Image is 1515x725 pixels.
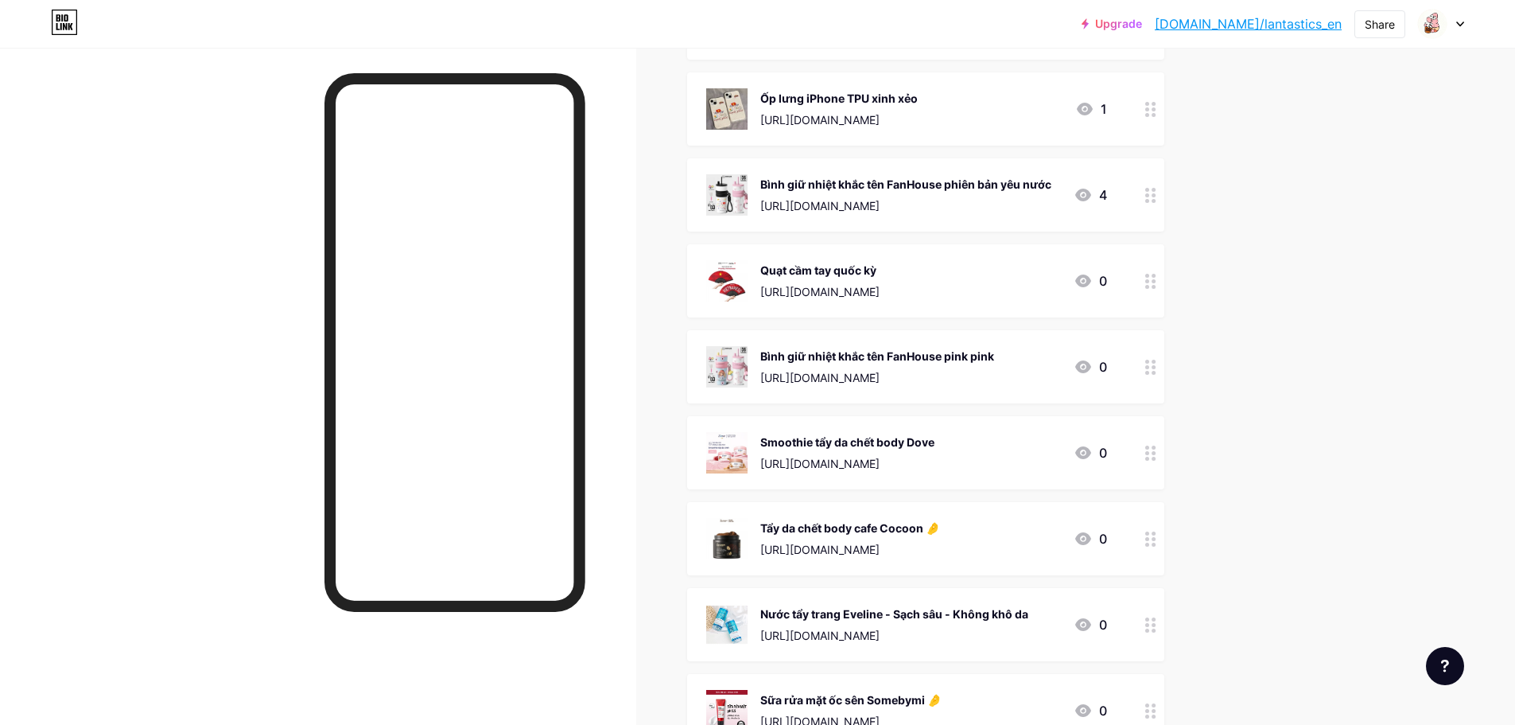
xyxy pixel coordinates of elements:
div: 1 [1075,99,1107,119]
img: Bình giữ nhiệt khắc tên FanHouse phiên bản yêu nước [706,174,748,216]
img: Nước tẩy trang Eveline - Sạch sâu - Không khô da [706,604,748,645]
img: Bình giữ nhiệt khắc tên FanHouse pink pink [706,346,748,388]
div: [URL][DOMAIN_NAME] [760,111,918,128]
img: Tẩy da chết body cafe Cocoon 🤌 [706,518,748,559]
img: Smoothie tẩy da chết body Dove [706,432,748,474]
div: Share [1365,16,1395,33]
div: Bình giữ nhiệt khắc tên FanHouse phiên bản yêu nước [760,176,1051,193]
img: Pe Heo Lee Thi [1417,9,1447,39]
div: Smoothie tẩy da chết body Dove [760,434,934,450]
div: [URL][DOMAIN_NAME] [760,369,994,386]
div: 0 [1074,357,1107,376]
div: Ốp lưng iPhone TPU xinh xẻo [760,90,918,107]
div: [URL][DOMAIN_NAME] [760,455,934,472]
div: Nước tẩy trang Eveline - Sạch sâu - Không khô da [760,606,1028,622]
div: Tẩy da chết body cafe Cocoon 🤌 [760,520,939,536]
div: 0 [1074,271,1107,290]
div: Sữa rửa mặt ốc sên Somebymi 🤌 [760,692,941,708]
img: Quạt cầm tay quốc kỳ [706,260,748,302]
div: 0 [1074,615,1107,634]
div: Quạt cầm tay quốc kỳ [760,262,880,279]
div: Bình giữ nhiệt khắc tên FanHouse pink pink [760,348,994,364]
div: 0 [1074,529,1107,548]
div: 0 [1074,443,1107,462]
a: Upgrade [1082,18,1142,30]
div: 0 [1074,701,1107,720]
div: [URL][DOMAIN_NAME] [760,627,1028,644]
div: [URL][DOMAIN_NAME] [760,197,1051,214]
img: Ốp lưng iPhone TPU xinh xẻo [706,88,748,130]
div: 4 [1074,185,1107,205]
div: [URL][DOMAIN_NAME] [760,541,939,558]
div: [URL][DOMAIN_NAME] [760,283,880,300]
a: [DOMAIN_NAME]/lantastics_en [1155,14,1342,33]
